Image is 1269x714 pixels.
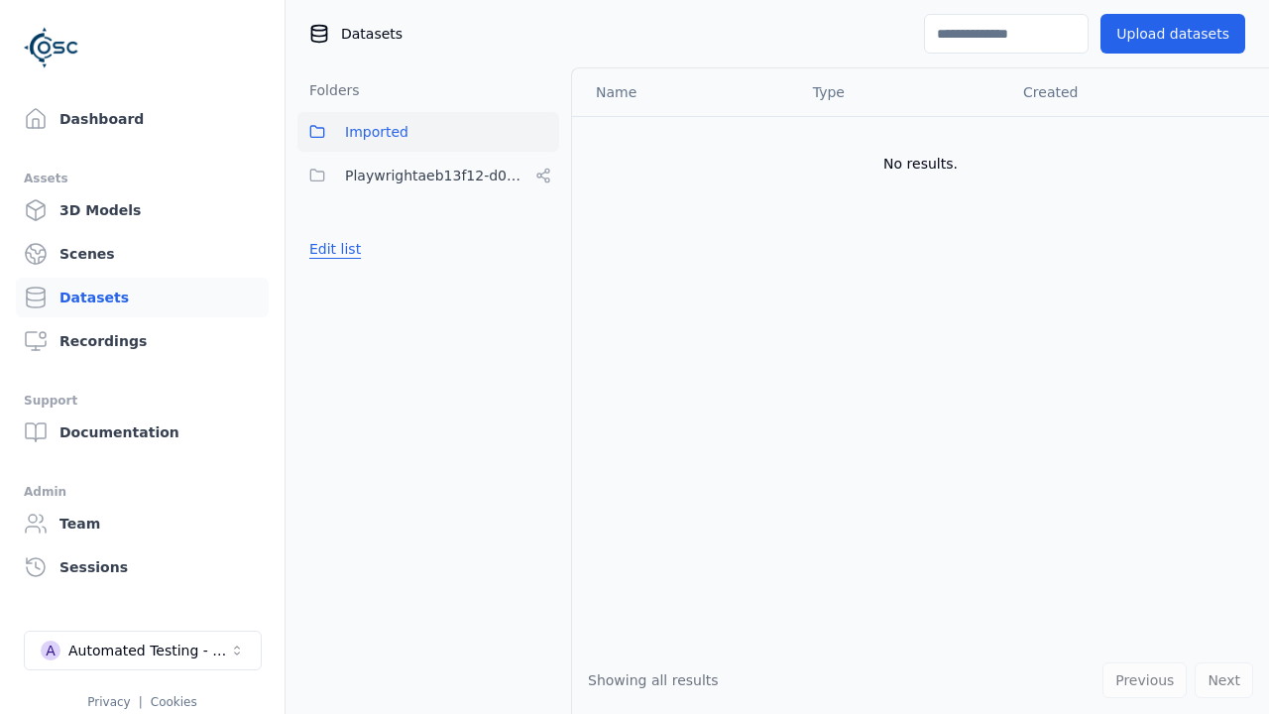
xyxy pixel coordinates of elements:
[16,547,269,587] a: Sessions
[345,164,527,187] span: Playwrightaeb13f12-d09e-465a-94b3-7bc201768789
[16,321,269,361] a: Recordings
[24,631,262,670] button: Select a workspace
[24,389,261,413] div: Support
[297,156,559,195] button: Playwrightaeb13f12-d09e-465a-94b3-7bc201768789
[572,116,1269,211] td: No results.
[16,190,269,230] a: 3D Models
[139,695,143,709] span: |
[16,234,269,274] a: Scenes
[297,80,360,100] h3: Folders
[16,278,269,317] a: Datasets
[41,641,60,660] div: A
[16,504,269,543] a: Team
[797,68,1007,116] th: Type
[87,695,130,709] a: Privacy
[24,480,261,504] div: Admin
[572,68,797,116] th: Name
[68,641,229,660] div: Automated Testing - Playwright
[24,167,261,190] div: Assets
[16,99,269,139] a: Dashboard
[345,120,408,144] span: Imported
[24,20,79,75] img: Logo
[297,231,373,267] button: Edit list
[341,24,403,44] span: Datasets
[16,413,269,452] a: Documentation
[588,672,719,688] span: Showing all results
[151,695,197,709] a: Cookies
[1007,68,1237,116] th: Created
[297,112,559,152] button: Imported
[1100,14,1245,54] button: Upload datasets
